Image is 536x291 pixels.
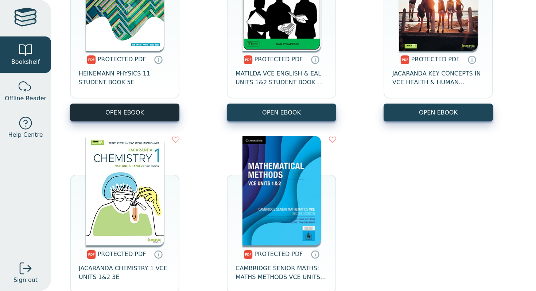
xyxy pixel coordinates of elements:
span: JACARANDA KEY CONCEPTS IN VCE HEALTH & HUMAN DEVELOPMENT UNITS 1&2 PRINT & LEARNON EBOOK 8E [392,69,484,87]
img: b46bd55f-bf88-4c2e-a261-e2787e06fdfd.jpg [86,136,164,245]
a: Protected PDFs cannot be printed, copied or shared. They can be accessed online through Education... [154,250,163,259]
a: Protected PDFs cannot be printed, copied or shared. They can be accessed online through Education... [467,55,476,64]
span: Help Centre [8,131,43,139]
span: PROTECTED PDF [255,251,303,257]
img: pdf.svg [244,250,253,259]
a: Protected PDFs cannot be printed, copied or shared. They can be accessed online through Education... [154,55,163,64]
a: OPEN EBOOK [384,104,493,121]
img: pdf.svg [400,55,409,64]
a: OPEN EBOOK [227,104,336,121]
span: PROTECTED PDF [98,56,146,63]
a: Protected PDFs cannot be printed, copied or shared. They can be accessed online through Education... [311,55,319,64]
span: HEINEMANN PHYSICS 11 STUDENT BOOK 5E [79,69,171,87]
img: pdf.svg [87,250,96,259]
a: OPEN EBOOK [70,104,179,121]
span: CAMBRIDGE SENIOR MATHS: MATHS METHODS VCE UNITS 1&2 [236,264,327,282]
span: Bookshelf [11,58,40,66]
img: pdf.svg [87,55,96,64]
span: PROTECTED PDF [411,56,460,63]
span: Offline Reader [5,94,46,103]
img: pdf.svg [244,55,253,64]
span: PROTECTED PDF [255,56,303,63]
a: Protected PDFs cannot be printed, copied or shared. They can be accessed online through Education... [311,250,319,259]
span: MATILDA VCE ENGLISH & EAL UNITS 1&2 STUDENT BOOK + EBOOK [236,69,327,87]
span: JACARANDA CHEMISTRY 1 VCE UNITS 1&2 3E [79,264,171,282]
img: 6291a885-a9a2-4028-9f48-02f160d570f0.jpg [242,136,321,245]
span: PROTECTED PDF [98,251,146,257]
span: Sign out [13,276,38,284]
